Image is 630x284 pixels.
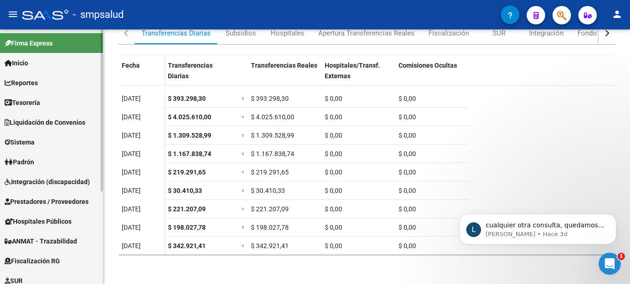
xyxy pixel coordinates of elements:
span: $ 0,00 [398,113,416,121]
span: [DATE] [122,205,141,213]
span: [DATE] [122,132,141,139]
span: = [242,132,245,139]
span: $ 0,00 [398,132,416,139]
div: SUR [493,28,505,38]
span: [DATE] [122,95,141,102]
span: [DATE] [122,168,141,176]
span: $ 1.309.528,99 [168,132,211,139]
span: $ 4.025.610,00 [168,113,211,121]
span: $ 0,00 [398,224,416,231]
span: $ 0,00 [398,168,416,176]
span: Hospitales/Transf. Externas [325,62,380,80]
span: = [242,113,245,121]
mat-icon: person [612,9,623,20]
span: Prestadores / Proveedores [5,197,89,207]
span: Reportes [5,78,38,88]
span: $ 4.025.610,00 [251,113,294,121]
div: Transferencias Diarias [142,28,211,38]
div: Integración [529,28,564,38]
div: Hospitales [271,28,304,38]
span: = [242,95,245,102]
span: $ 30.410,33 [251,187,285,194]
span: $ 1.167.838,74 [168,150,211,157]
span: $ 219.291,65 [251,168,289,176]
span: ANMAT - Trazabilidad [5,236,77,246]
span: $ 30.410,33 [168,187,202,194]
span: $ 198.027,78 [168,224,206,231]
span: Transferencias Diarias [168,62,213,80]
span: $ 1.309.528,99 [251,132,294,139]
span: - smpsalud [73,5,124,25]
span: $ 198.027,78 [251,224,289,231]
span: Comisiones Ocultas [398,62,457,69]
span: $ 0,00 [325,113,342,121]
datatable-header-cell: Hospitales/Transf. Externas [321,56,395,94]
span: Transferencias Reales [251,62,317,69]
span: [DATE] [122,242,141,249]
span: Padrón [5,157,34,167]
span: = [242,205,245,213]
span: $ 0,00 [325,132,342,139]
span: $ 0,00 [325,242,342,249]
span: $ 0,00 [325,95,342,102]
span: = [242,224,245,231]
span: = [242,187,245,194]
span: $ 1.167.838,74 [251,150,294,157]
span: $ 219.291,65 [168,168,206,176]
span: $ 221.207,09 [251,205,289,213]
span: $ 342.921,41 [168,242,206,249]
span: Liquidación de Convenios [5,117,85,128]
span: = [242,150,245,157]
iframe: Intercom notifications mensaje [446,195,630,259]
datatable-header-cell: Comisiones Ocultas [395,56,469,94]
datatable-header-cell: Fecha [118,56,164,94]
span: $ 221.207,09 [168,205,206,213]
span: $ 0,00 [398,187,416,194]
span: $ 0,00 [325,187,342,194]
span: Tesorería [5,98,40,108]
div: Fiscalización [428,28,469,38]
span: Fiscalización RG [5,256,60,266]
span: $ 393.298,30 [168,95,206,102]
span: Sistema [5,137,35,147]
span: $ 342.921,41 [251,242,289,249]
span: $ 0,00 [398,150,416,157]
span: [DATE] [122,187,141,194]
span: Inicio [5,58,28,68]
div: Subsidios [226,28,256,38]
span: $ 0,00 [325,205,342,213]
span: Fecha [122,62,140,69]
span: = [242,242,245,249]
span: $ 0,00 [398,242,416,249]
span: $ 0,00 [325,150,342,157]
span: [DATE] [122,113,141,121]
span: Integración (discapacidad) [5,177,90,187]
datatable-header-cell: Transferencias Diarias [164,56,238,94]
span: 1 [618,253,625,260]
span: [DATE] [122,224,141,231]
span: $ 0,00 [398,205,416,213]
mat-icon: menu [7,9,18,20]
span: = [242,168,245,176]
span: $ 0,00 [325,224,342,231]
iframe: Intercom live chat [599,253,621,275]
datatable-header-cell: Transferencias Reales [247,56,321,94]
span: [DATE] [122,150,141,157]
span: $ 0,00 [325,168,342,176]
span: $ 393.298,30 [251,95,289,102]
span: $ 0,00 [398,95,416,102]
span: Hospitales Públicos [5,216,71,226]
div: Apertura Transferencias Reales [318,28,415,38]
span: Firma Express [5,38,53,48]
